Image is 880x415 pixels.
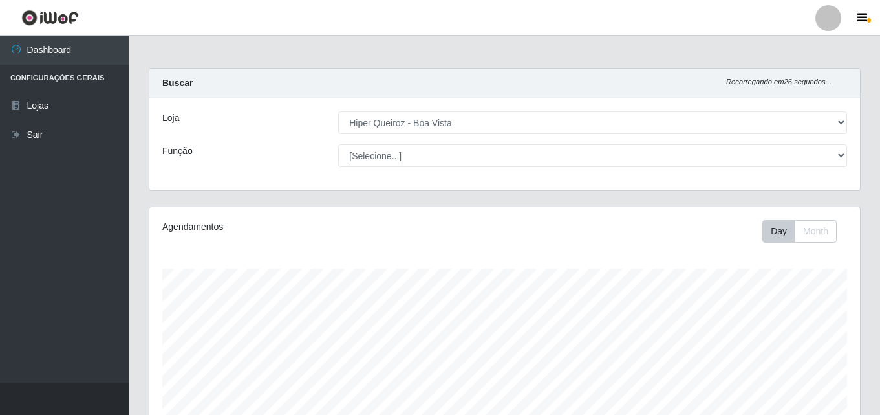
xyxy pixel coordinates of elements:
[762,220,795,243] button: Day
[762,220,837,243] div: First group
[762,220,847,243] div: Toolbar with button groups
[162,220,436,234] div: Agendamentos
[726,78,832,85] i: Recarregando em 26 segundos...
[21,10,79,26] img: CoreUI Logo
[162,111,179,125] label: Loja
[162,78,193,88] strong: Buscar
[162,144,193,158] label: Função
[795,220,837,243] button: Month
